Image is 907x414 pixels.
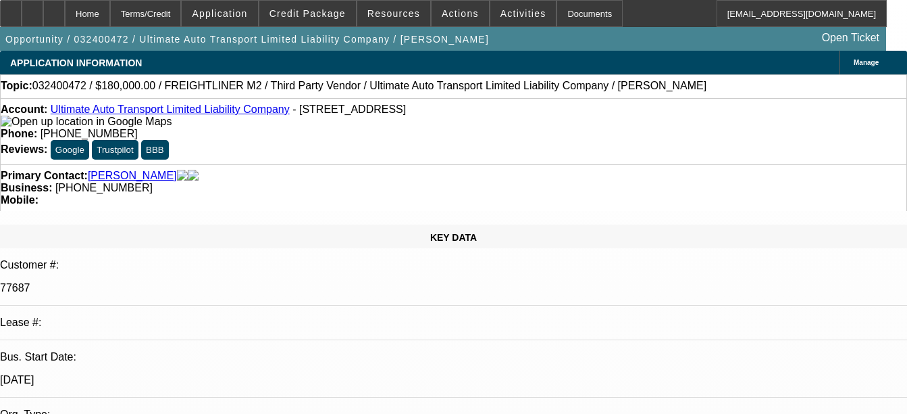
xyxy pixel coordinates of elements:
a: Open Ticket [817,26,885,49]
strong: Primary Contact: [1,170,88,182]
a: View Google Maps [1,116,172,127]
strong: Business: [1,182,52,193]
span: 032400472 / $180,000.00 / FREIGHTLINER M2 / Third Party Vendor / Ultimate Auto Transport Limited ... [32,80,706,92]
img: linkedin-icon.png [188,170,199,182]
button: Trustpilot [92,140,138,160]
button: Resources [357,1,430,26]
img: Open up location in Google Maps [1,116,172,128]
button: Actions [432,1,489,26]
span: Opportunity / 032400472 / Ultimate Auto Transport Limited Liability Company / [PERSON_NAME] [5,34,489,45]
span: APPLICATION INFORMATION [10,57,142,68]
strong: Reviews: [1,143,47,155]
button: Google [51,140,89,160]
span: Actions [442,8,479,19]
img: facebook-icon.png [177,170,188,182]
span: - [STREET_ADDRESS] [292,103,406,115]
button: Application [182,1,257,26]
span: Manage [854,59,879,66]
span: KEY DATA [430,232,477,243]
span: [PHONE_NUMBER] [41,128,138,139]
strong: Mobile: [1,194,38,206]
button: BBB [141,140,169,160]
span: Resources [367,8,420,19]
span: Activities [500,8,546,19]
strong: Topic: [1,80,32,92]
span: Credit Package [269,8,346,19]
button: Activities [490,1,556,26]
span: Application [192,8,247,19]
span: [PHONE_NUMBER] [55,182,153,193]
a: Ultimate Auto Transport Limited Liability Company [51,103,290,115]
strong: Account: [1,103,47,115]
button: Credit Package [259,1,356,26]
strong: Phone: [1,128,37,139]
a: [PERSON_NAME] [88,170,177,182]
